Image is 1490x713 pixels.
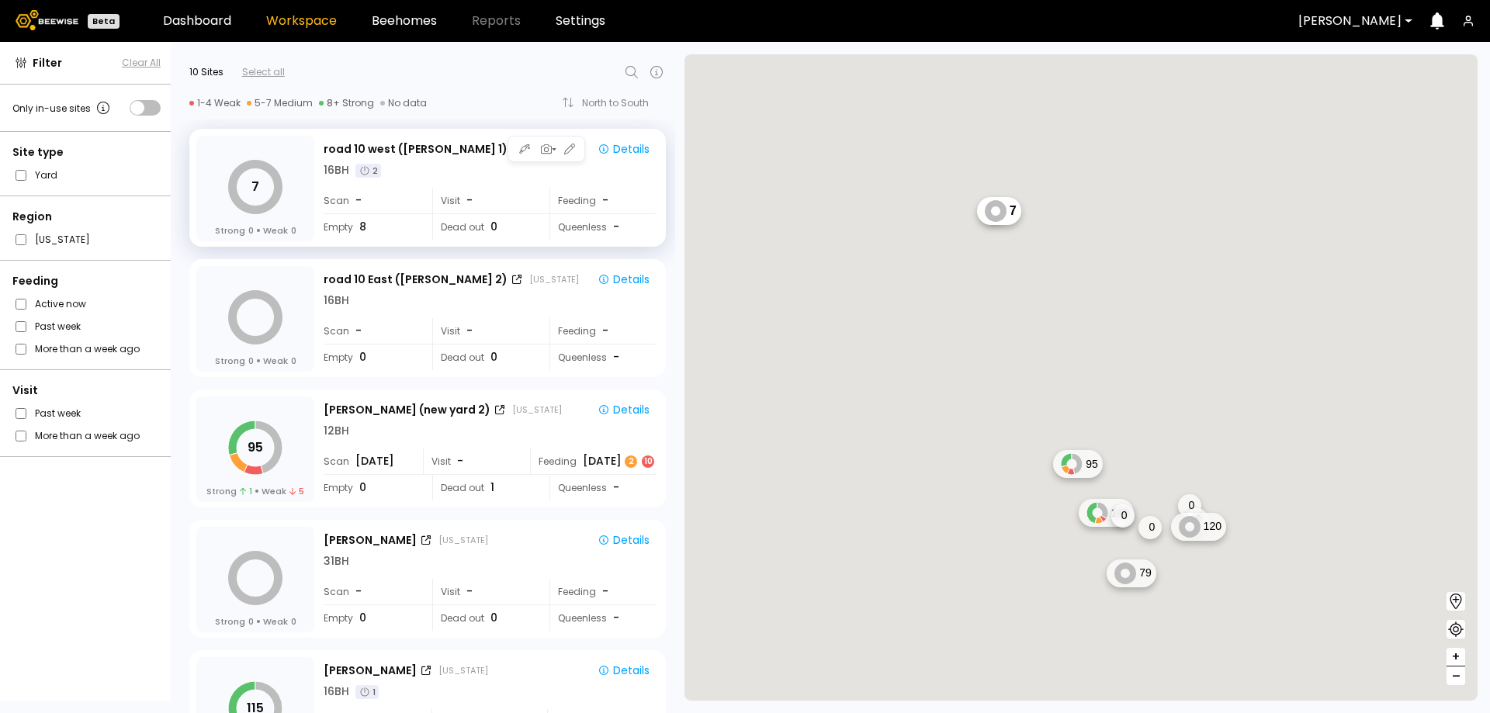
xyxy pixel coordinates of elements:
div: Beta [88,14,120,29]
div: 95 [1053,450,1103,478]
div: road 10 west ([PERSON_NAME] 1) [324,141,508,157]
div: [US_STATE] [512,403,562,416]
div: 120 [1171,512,1226,540]
div: Visit [432,188,539,213]
span: - [613,349,619,365]
span: 8 [359,219,366,235]
div: Visit [432,318,539,344]
div: North to South [582,99,660,108]
label: [US_STATE] [35,231,90,247]
label: Past week [35,318,81,334]
span: 0 [359,349,366,365]
div: [DATE] [583,453,656,469]
a: Beehomes [372,15,437,27]
div: Details [598,663,650,677]
div: Empty [324,605,421,631]
button: Clear All [122,56,161,70]
span: - [355,192,362,209]
span: - [457,453,463,469]
div: Feeding [549,188,656,213]
div: 0 [1138,515,1162,538]
label: Yard [35,167,57,183]
div: 16 BH [324,162,349,178]
div: Visit [432,579,539,604]
div: 79 [1107,559,1156,587]
div: Details [598,533,650,547]
div: Visit [423,448,529,474]
div: 31 BH [324,553,349,569]
div: Select all [242,65,285,79]
div: 0 [1111,504,1135,527]
button: Details [591,400,656,420]
span: 5 [289,485,304,497]
div: Feeding [12,273,161,289]
span: 0 [490,219,497,235]
span: 0 [291,615,296,628]
div: Scan [324,318,421,344]
label: Past week [35,405,81,421]
span: 0 [490,349,497,365]
div: [US_STATE] [438,534,488,546]
div: Feeding [530,448,656,474]
div: - [602,583,610,600]
div: Details [598,272,650,286]
span: 0 [248,224,254,237]
span: - [355,323,362,339]
div: [US_STATE] [438,664,488,677]
span: - [466,583,473,600]
button: – [1447,666,1465,685]
a: Settings [556,15,605,27]
div: [PERSON_NAME] (new yard 2) [324,402,490,418]
div: Dead out [432,214,539,240]
div: [PERSON_NAME] [324,532,417,549]
span: 0 [359,610,366,626]
button: + [1447,648,1465,666]
div: Queenless [549,214,656,240]
div: 0 [1185,507,1208,531]
span: 1 [240,485,252,497]
label: Active now [35,296,86,312]
div: Empty [324,475,421,500]
span: 0 [490,610,497,626]
div: Details [598,403,650,417]
div: Details [598,142,650,156]
div: Queenless [549,344,656,370]
div: 0 [1178,493,1201,517]
div: Scan [324,188,421,213]
div: Dead out [432,344,539,370]
span: - [355,583,362,600]
div: 16 BH [324,292,349,309]
span: 0 [248,615,254,628]
span: - [613,479,619,496]
div: 16 BH [324,684,349,700]
div: 115 [1079,499,1134,527]
div: Feeding [549,318,656,344]
div: Visit [12,382,161,399]
span: - [613,219,619,235]
div: Dead out [432,605,539,631]
div: Scan [324,579,421,604]
span: - [466,323,473,339]
span: 0 [359,479,366,496]
div: Strong Weak [215,355,296,367]
span: [DATE] [355,453,394,469]
div: 10 Sites [189,65,223,79]
div: 1-4 Weak [189,97,241,109]
div: Strong Weak [215,615,296,628]
div: Feeding [549,579,656,604]
div: Strong Weak [206,485,305,497]
span: + [1451,647,1461,666]
div: No data [380,97,427,109]
button: Details [591,139,656,159]
label: More than a week ago [35,427,140,444]
div: road 10 East ([PERSON_NAME] 2) [324,272,508,288]
span: 0 [291,224,296,237]
span: - [466,192,473,209]
div: Strong Weak [215,224,296,237]
button: Details [591,530,656,550]
button: Details [591,660,656,680]
div: [PERSON_NAME] [324,663,417,679]
div: Region [12,209,161,225]
span: Reports [472,15,521,27]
